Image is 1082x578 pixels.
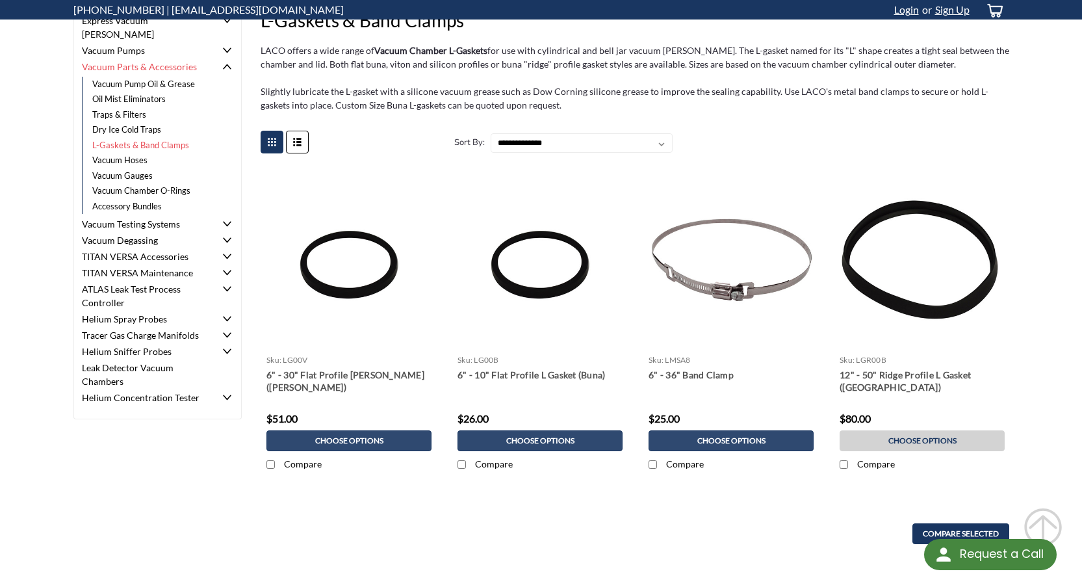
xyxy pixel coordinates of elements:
[457,355,499,365] a: sku: LG00B
[266,460,275,469] input: Compare
[506,436,574,445] span: Choose Options
[1024,508,1063,547] div: Scroll Back to Top
[666,458,704,469] span: Compare
[474,355,498,365] span: LG00B
[840,355,855,365] span: sku:
[697,436,766,445] span: Choose Options
[74,327,216,343] a: Tracer Gas Charge Manifolds
[74,248,216,265] a: TITAN VERSA Accessories
[924,539,1057,570] div: Request a Call
[457,355,472,365] span: sku:
[284,458,322,469] span: Compare
[82,168,224,184] a: Vacuum Gauges
[649,355,663,365] span: sku:
[888,436,957,445] span: Choose Options
[457,430,623,451] a: Choose Options
[82,183,224,199] a: Vacuum Chamber O-Rings
[475,458,513,469] span: Compare
[261,7,1009,34] h1: L-Gaskets & Band Clamps
[266,369,432,393] a: 6" - 30" Flat Profile [PERSON_NAME] ([PERSON_NAME])
[261,131,283,153] a: Toggle Grid View
[912,523,1009,544] a: Compare Selected
[840,369,1005,393] a: 12" - 50" Ridge Profile L Gasket ([GEOGRAPHIC_DATA])
[840,430,1005,451] a: Choose Options
[266,355,308,365] a: sku: LG00V
[457,460,466,469] input: Compare
[82,138,224,153] a: L-Gaskets & Band Clamps
[856,355,886,365] span: LGR00B
[286,131,309,153] a: Toggle List View
[840,355,886,365] a: sku: LGR00B
[74,59,216,75] a: Vacuum Parts & Accessories
[919,3,932,16] span: or
[74,281,216,311] a: ATLAS Leak Test Process Controller
[82,107,224,123] a: Traps & Filters
[457,369,623,381] a: 6" - 10" Flat Profile L Gasket (Buna)
[315,436,383,445] span: Choose Options
[74,12,216,42] a: Express Vacuum [PERSON_NAME]
[840,412,871,425] span: $80.00
[82,199,224,215] a: Accessory Bundles
[266,412,298,425] span: $51.00
[74,360,216,389] a: Leak Detector Vacuum Chambers
[266,355,281,365] span: sku:
[82,153,224,168] a: Vacuum Hoses
[665,355,690,365] span: LMSA8
[261,44,1009,71] p: LACO offers a wide range of for use with cylindrical and bell jar vacuum [PERSON_NAME]. The L-gas...
[933,544,954,565] img: round button
[840,460,848,469] input: Compare
[74,265,216,281] a: TITAN VERSA Maintenance
[649,355,691,365] a: sku: LMSA8
[74,42,216,59] a: Vacuum Pumps
[649,430,814,451] a: Choose Options
[649,460,657,469] input: Compare
[283,355,307,365] span: LG00V
[960,539,1044,569] div: Request a Call
[74,216,216,232] a: Vacuum Testing Systems
[457,412,489,425] span: $26.00
[82,92,224,107] a: Oil Mist Eliminators
[74,343,216,360] a: Helium Sniffer Probes
[448,133,485,152] label: Sort By:
[261,85,1009,112] p: Slightly lubricate the L-gasket with a silicone vacuum grease such as Dow Corning silicone grease...
[1024,508,1063,547] svg: submit
[374,45,487,56] strong: Vacuum Chamber L-Gaskets
[649,412,680,425] span: $25.00
[857,458,895,469] span: Compare
[266,430,432,451] a: Choose Options
[74,389,216,406] a: Helium Concentration Tester
[82,122,224,138] a: Dry Ice Cold Traps
[74,232,216,248] a: Vacuum Degassing
[649,369,814,381] a: 6" - 36" Band Clamp
[74,311,216,327] a: Helium Spray Probes
[82,77,224,92] a: Vacuum Pump Oil & Grease
[976,1,1009,20] a: cart-preview-dropdown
